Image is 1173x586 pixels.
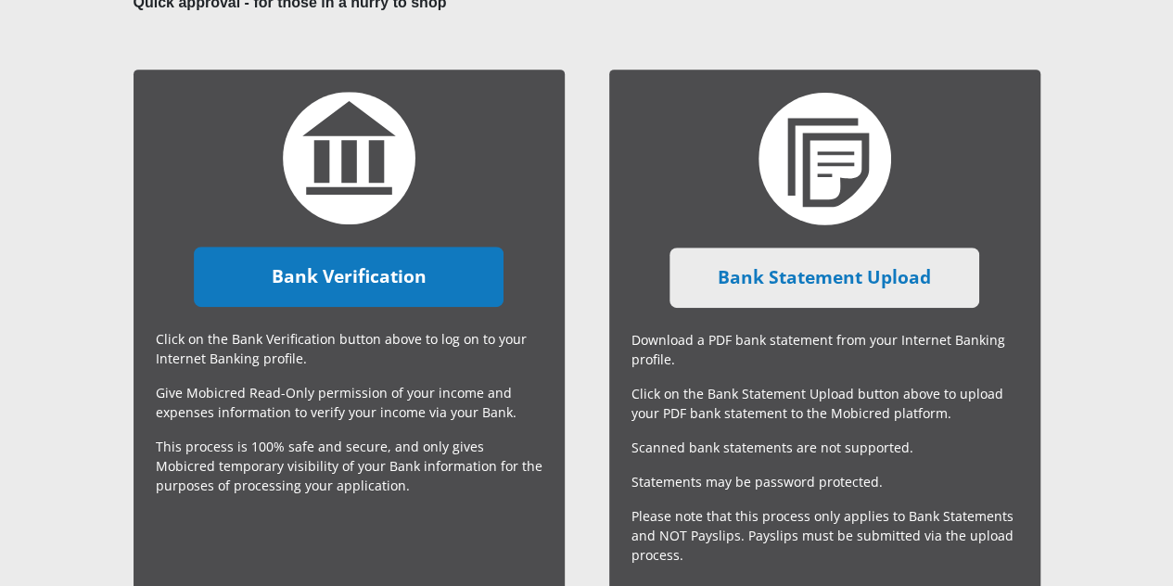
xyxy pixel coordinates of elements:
[631,472,1018,491] p: Statements may be password protected.
[156,437,542,495] p: This process is 100% safe and secure, and only gives Mobicred temporary visibility of your Bank i...
[283,92,415,224] img: bank-verification.svg
[631,438,1018,457] p: Scanned bank statements are not supported.
[156,329,542,368] p: Click on the Bank Verification button above to log on to your Internet Banking profile.
[759,92,891,225] img: statement-upload.svg
[631,384,1018,423] p: Click on the Bank Statement Upload button above to upload your PDF bank statement to the Mobicred...
[156,383,542,422] p: Give Mobicred Read-Only permission of your income and expenses information to verify your income ...
[194,247,504,307] a: Bank Verification
[631,506,1018,565] p: Please note that this process only applies to Bank Statements and NOT Payslips. Payslips must be ...
[631,330,1018,369] p: Download a PDF bank statement from your Internet Banking profile.
[669,248,979,308] a: Bank Statement Upload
